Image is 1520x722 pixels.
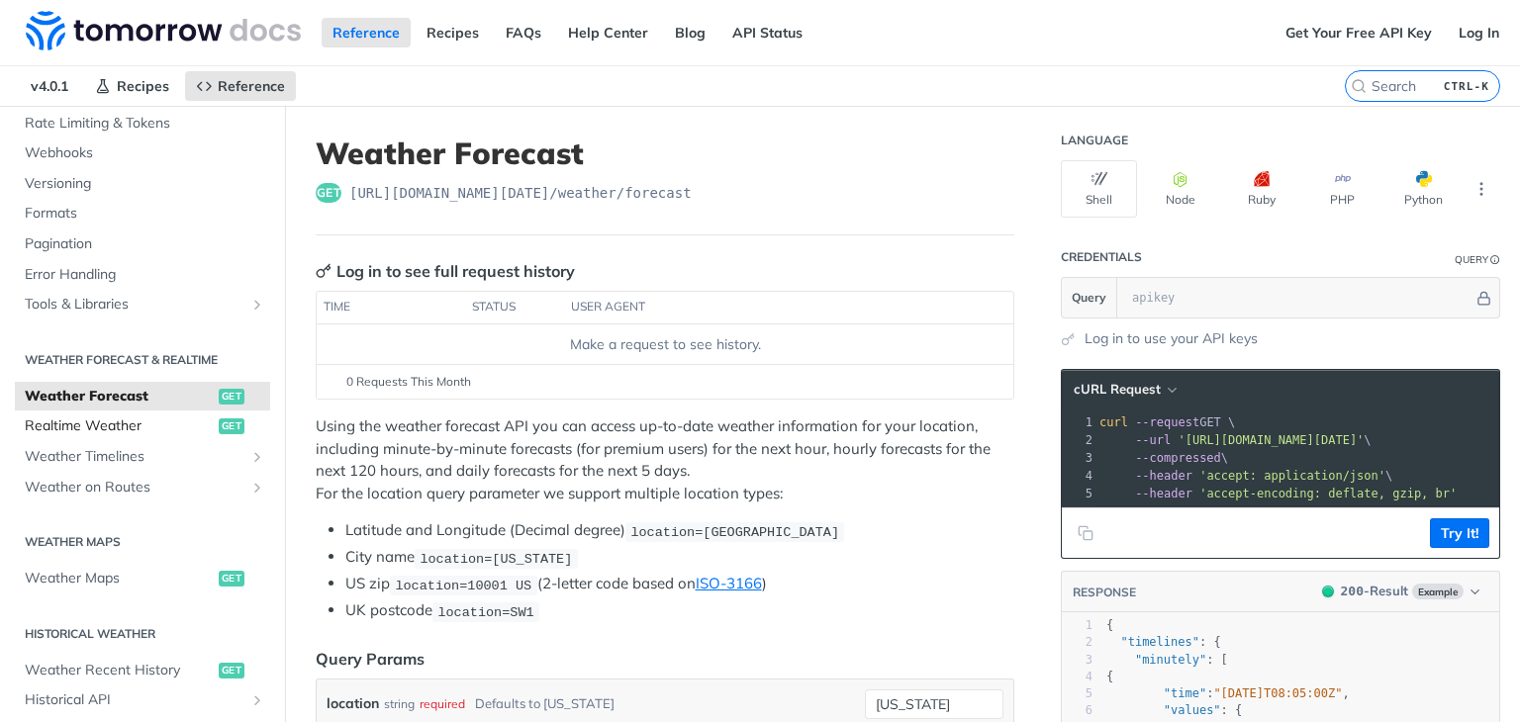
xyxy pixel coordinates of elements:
[1072,518,1099,548] button: Copy to clipboard
[1412,584,1464,599] span: Example
[15,625,270,643] h2: Historical Weather
[249,480,265,496] button: Show subpages for Weather on Routes
[1135,653,1206,667] span: "minutely"
[1275,18,1443,47] a: Get Your Free API Key
[15,656,270,685] a: Weather Recent Historyget
[218,77,285,95] span: Reference
[1062,617,1092,634] div: 1
[1099,433,1372,447] span: \
[219,571,244,587] span: get
[25,295,244,315] span: Tools & Libraries
[1135,487,1192,500] span: --header
[1062,634,1092,651] div: 2
[1072,583,1137,602] button: RESPONSE
[696,574,762,592] a: ISO-3166
[1067,380,1183,400] button: cURL Request
[1061,133,1128,148] div: Language
[25,387,214,406] span: Weather Forecast
[1099,469,1392,483] span: \
[1448,18,1510,47] a: Log In
[1061,160,1137,218] button: Shell
[219,663,244,678] span: get
[15,533,270,551] h2: Weather Maps
[25,114,265,134] span: Rate Limiting & Tokens
[316,259,575,283] div: Log in to see full request history
[1074,381,1161,398] span: cURL Request
[185,71,296,101] a: Reference
[20,71,79,101] span: v4.0.1
[249,692,265,708] button: Show subpages for Historical API
[25,690,244,710] span: Historical API
[630,524,839,539] span: location=[GEOGRAPHIC_DATA]
[1312,582,1489,601] button: 200200-ResultExample
[1122,278,1473,317] input: apikey
[1213,686,1342,700] span: "[DATE]T08:05:00Z"
[1062,669,1092,685] div: 4
[15,138,270,168] a: Webhooks
[25,416,214,436] span: Realtime Weather
[15,199,270,228] a: Formats
[1135,433,1171,447] span: --url
[1106,635,1221,649] span: : {
[25,661,214,680] span: Weather Recent History
[249,449,265,465] button: Show subpages for Weather Timelines
[475,689,615,718] div: Defaults to [US_STATE]
[322,18,411,47] a: Reference
[1106,670,1113,683] span: {
[316,135,1014,171] h1: Weather Forecast
[1085,328,1258,349] a: Log in to use your API keys
[1322,586,1334,597] span: 200
[495,18,552,47] a: FAQs
[1062,449,1095,467] div: 3
[15,290,270,319] a: Tools & LibrariesShow subpages for Tools & Libraries
[345,573,1014,595] li: US zip (2-letter code based on )
[15,382,270,411] a: Weather Forecastget
[721,18,813,47] a: API Status
[316,183,341,203] span: get
[15,109,270,138] a: Rate Limiting & Tokens
[416,18,490,47] a: Recipes
[15,169,270,199] a: Versioning
[15,473,270,502] a: Weather on RoutesShow subpages for Weather on Routes
[15,442,270,472] a: Weather TimelinesShow subpages for Weather Timelines
[1106,703,1242,717] span: : {
[219,389,244,405] span: get
[1199,469,1385,483] span: 'accept: application/json'
[437,604,533,619] span: location=SW1
[316,415,1014,504] p: Using the weather forecast API you can access up-to-date weather information for your location, i...
[26,11,301,50] img: Tomorrow.io Weather API Docs
[420,689,465,718] div: required
[1472,180,1490,198] svg: More ellipsis
[1062,413,1095,431] div: 1
[1199,487,1457,500] span: 'accept-encoding: deflate, gzip, br'
[465,292,564,323] th: status
[1135,469,1192,483] span: --header
[1430,518,1489,548] button: Try It!
[1062,467,1095,485] div: 4
[1099,451,1228,465] span: \
[25,478,244,497] span: Weather on Routes
[25,234,265,254] span: Pagination
[1467,174,1496,204] button: More Languages
[1135,415,1199,429] span: --request
[1341,584,1364,598] span: 200
[1062,652,1092,669] div: 3
[316,647,425,671] div: Query Params
[249,297,265,313] button: Show subpages for Tools & Libraries
[557,18,659,47] a: Help Center
[345,546,1014,569] li: City name
[1135,451,1221,465] span: --compressed
[1062,431,1095,449] div: 2
[25,204,265,224] span: Formats
[1106,686,1350,700] span: : ,
[1473,288,1494,308] button: Hide
[25,143,265,163] span: Webhooks
[1351,78,1367,94] svg: Search
[25,265,265,285] span: Error Handling
[15,411,270,441] a: Realtime Weatherget
[1455,252,1488,267] div: Query
[1455,252,1500,267] div: QueryInformation
[1061,249,1142,265] div: Credentials
[1304,160,1380,218] button: PHP
[317,292,465,323] th: time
